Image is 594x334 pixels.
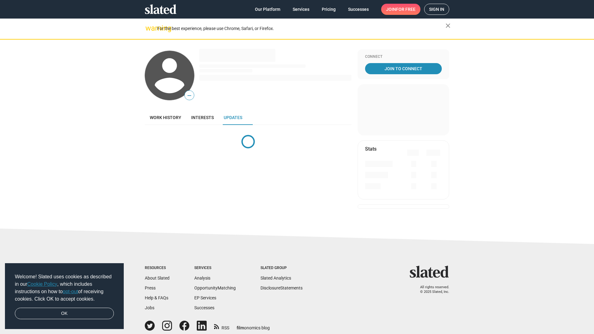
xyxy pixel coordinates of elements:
span: Welcome! Slated uses cookies as described in our , which includes instructions on how to of recei... [15,273,114,303]
a: OpportunityMatching [194,285,236,290]
span: for free [396,4,415,15]
a: Services [288,4,314,15]
span: Pricing [322,4,336,15]
a: Jobs [145,305,154,310]
a: Analysis [194,276,210,280]
a: opt-out [63,289,78,294]
span: Work history [150,115,181,120]
div: Services [194,266,236,271]
a: Help & FAQs [145,295,168,300]
span: Updates [224,115,242,120]
div: Resources [145,266,170,271]
div: Connect [365,54,442,59]
span: film [237,325,244,330]
a: Press [145,285,156,290]
a: filmonomics blog [237,320,270,331]
a: Pricing [317,4,341,15]
a: DisclosureStatements [260,285,303,290]
a: RSS [214,321,229,331]
span: Sign in [429,4,444,15]
span: Join To Connect [366,63,441,74]
a: Interests [186,110,219,125]
div: For the best experience, please use Chrome, Safari, or Firefox. [157,24,445,33]
span: — [185,92,194,100]
a: Cookie Policy [27,281,57,287]
a: EP Services [194,295,216,300]
a: Our Platform [250,4,285,15]
span: Join [386,4,415,15]
div: Slated Group [260,266,303,271]
a: Join To Connect [365,63,442,74]
a: Joinfor free [381,4,420,15]
a: Slated Analytics [260,276,291,280]
span: Services [293,4,309,15]
a: About Slated [145,276,170,280]
mat-icon: warning [145,24,153,32]
mat-card-title: Stats [365,146,377,152]
a: Updates [219,110,247,125]
p: All rights reserved. © 2025 Slated, Inc. [414,285,449,294]
span: Our Platform [255,4,280,15]
a: Successes [194,305,214,310]
a: Work history [145,110,186,125]
a: dismiss cookie message [15,308,114,319]
mat-icon: close [444,22,452,29]
a: Successes [343,4,374,15]
a: Sign in [424,4,449,15]
span: Successes [348,4,369,15]
span: Interests [191,115,214,120]
div: cookieconsent [5,263,124,329]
